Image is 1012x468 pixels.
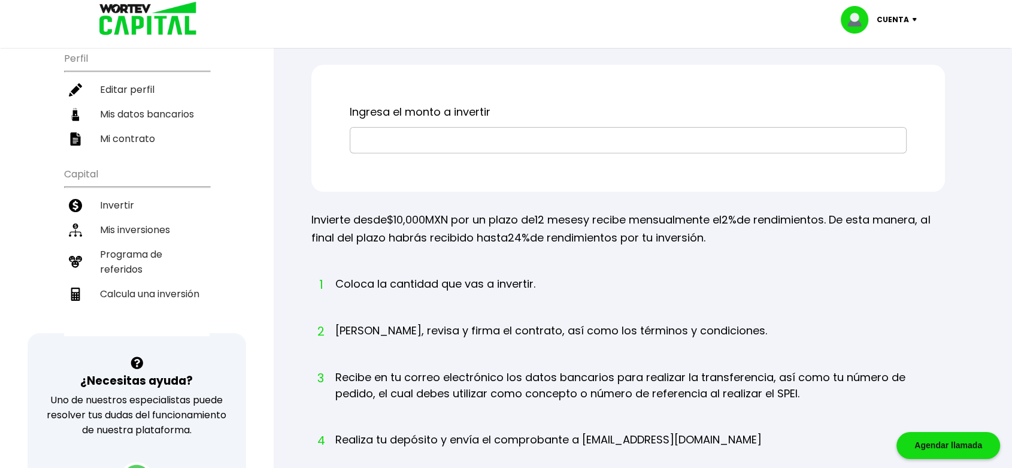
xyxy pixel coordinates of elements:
[64,126,210,151] a: Mi contrato
[317,276,323,294] span: 1
[909,18,925,22] img: icon-down
[64,102,210,126] a: Mis datos bancarios
[69,255,82,268] img: recomiendanos-icon.9b8e9327.svg
[335,369,945,424] li: Recibe en tu correo electrónico los datos bancarios para realizar la transferencia, así como tu n...
[335,322,767,361] li: [PERSON_NAME], revisa y firma el contrato, así como los términos y condiciones.
[64,161,210,336] ul: Capital
[335,276,535,315] li: Coloca la cantidad que vas a invertir.
[64,242,210,282] a: Programa de referidos
[311,211,945,247] p: Invierte desde MXN por un plazo de y recibe mensualmente el de rendimientos. De esta manera, al f...
[69,199,82,212] img: invertir-icon.b3b967d7.svg
[896,432,1000,459] div: Agendar llamada
[317,322,323,340] span: 2
[535,212,583,227] span: 12 meses
[350,103,907,121] p: Ingresa el monto a invertir
[317,369,323,387] span: 3
[69,83,82,96] img: editar-icon.952d3147.svg
[64,282,210,306] a: Calcula una inversión
[64,218,210,242] a: Mis inversiones
[69,224,82,237] img: inversiones-icon.6695dc30.svg
[387,212,425,227] span: $10,000
[69,108,82,121] img: datos-icon.10cf9172.svg
[64,45,210,151] ul: Perfil
[508,230,530,245] span: 24%
[69,288,82,301] img: calculadora-icon.17d418c4.svg
[722,212,737,227] span: 2%
[317,431,323,449] span: 4
[69,132,82,146] img: contrato-icon.f2db500c.svg
[877,11,909,29] p: Cuenta
[64,193,210,218] a: Invertir
[841,6,877,34] img: profile-image
[80,372,193,390] h3: ¿Necesitas ayuda?
[64,77,210,102] a: Editar perfil
[43,392,231,437] p: Uno de nuestros especialistas puede resolver tus dudas del funcionamiento de nuestra plataforma.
